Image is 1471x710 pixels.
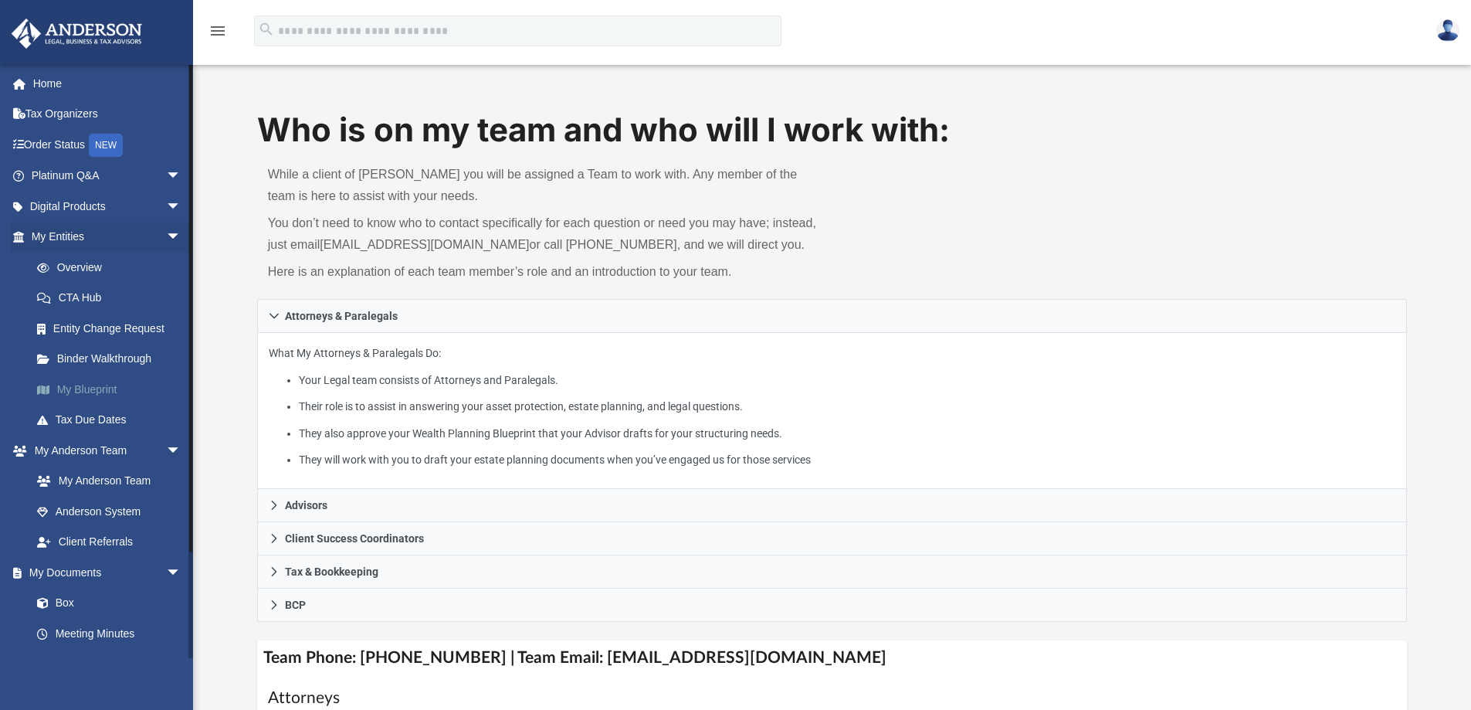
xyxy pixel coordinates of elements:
[89,134,123,157] div: NEW
[166,161,197,192] span: arrow_drop_down
[22,649,189,680] a: Forms Library
[257,107,1408,153] h1: Who is on my team and who will I work with:
[22,344,205,375] a: Binder Walkthrough
[11,191,205,222] a: Digital Productsarrow_drop_down
[166,191,197,223] span: arrow_drop_down
[257,589,1408,622] a: BCP
[268,687,1397,709] h1: Attorneys
[285,533,424,544] span: Client Success Coordinators
[22,618,197,649] a: Meeting Minutes
[285,500,327,511] span: Advisors
[1436,19,1459,42] img: User Pic
[257,555,1408,589] a: Tax & Bookkeeping
[257,522,1408,555] a: Client Success Coordinators
[299,424,1395,443] li: They also approve your Wealth Planning Blueprint that your Advisor drafts for your structuring ne...
[22,405,205,436] a: Tax Due Dates
[269,344,1396,470] p: What My Attorneys & Paralegals Do:
[257,640,1408,675] h4: Team Phone: [PHONE_NUMBER] | Team Email: [EMAIL_ADDRESS][DOMAIN_NAME]
[11,161,205,192] a: Platinum Q&Aarrow_drop_down
[258,21,275,38] i: search
[268,164,822,207] p: While a client of [PERSON_NAME] you will be assigned a Team to work with. Any member of the team ...
[22,588,189,619] a: Box
[299,397,1395,416] li: Their role is to assist in answering your asset protection, estate planning, and legal questions.
[320,238,529,251] a: [EMAIL_ADDRESS][DOMAIN_NAME]
[11,435,197,466] a: My Anderson Teamarrow_drop_down
[7,19,147,49] img: Anderson Advisors Platinum Portal
[22,496,197,527] a: Anderson System
[257,333,1408,490] div: Attorneys & Paralegals
[11,557,197,588] a: My Documentsarrow_drop_down
[299,450,1395,470] li: They will work with you to draft your estate planning documents when you’ve engaged us for those ...
[11,129,205,161] a: Order StatusNEW
[257,489,1408,522] a: Advisors
[166,222,197,253] span: arrow_drop_down
[208,29,227,40] a: menu
[285,566,378,577] span: Tax & Bookkeeping
[22,374,205,405] a: My Blueprint
[285,600,306,610] span: BCP
[257,299,1408,333] a: Attorneys & Paralegals
[268,212,822,256] p: You don’t need to know who to contact specifically for each question or need you may have; instea...
[22,252,205,283] a: Overview
[208,22,227,40] i: menu
[11,222,205,253] a: My Entitiesarrow_drop_down
[22,466,189,497] a: My Anderson Team
[285,311,398,321] span: Attorneys & Paralegals
[166,557,197,589] span: arrow_drop_down
[22,313,205,344] a: Entity Change Request
[299,371,1395,390] li: Your Legal team consists of Attorneys and Paralegals.
[11,68,205,99] a: Home
[11,99,205,130] a: Tax Organizers
[166,435,197,467] span: arrow_drop_down
[268,261,822,283] p: Here is an explanation of each team member’s role and an introduction to your team.
[22,527,197,558] a: Client Referrals
[22,283,205,314] a: CTA Hub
